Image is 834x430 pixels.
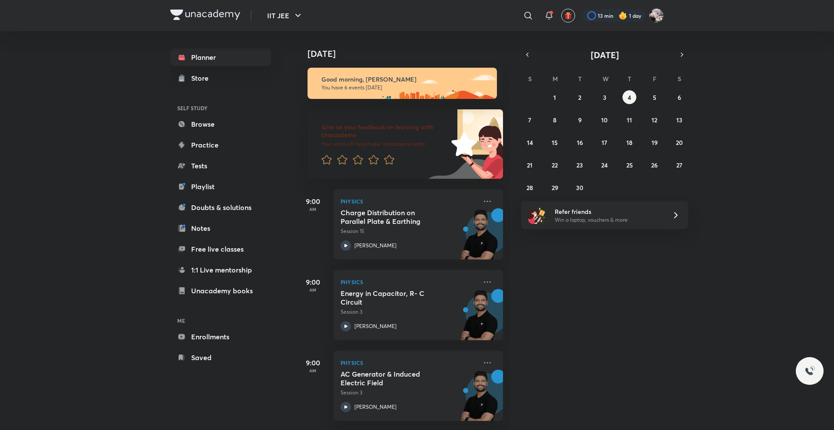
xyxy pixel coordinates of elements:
[653,93,656,102] abbr: September 5, 2025
[295,287,330,292] p: AM
[523,135,537,149] button: September 14, 2025
[170,240,271,258] a: Free live classes
[598,158,612,172] button: September 24, 2025
[648,90,662,104] button: September 5, 2025
[321,84,489,91] p: You have 6 events [DATE]
[603,93,606,102] abbr: September 3, 2025
[170,282,271,299] a: Unacademy books
[672,135,686,149] button: September 20, 2025
[354,322,397,330] p: [PERSON_NAME]
[548,135,562,149] button: September 15, 2025
[354,403,397,411] p: [PERSON_NAME]
[601,116,608,124] abbr: September 10, 2025
[627,116,632,124] abbr: September 11, 2025
[170,157,271,174] a: Tests
[591,49,619,61] span: [DATE]
[170,349,271,366] a: Saved
[321,141,448,148] p: Your word will help make Unacademy better
[555,216,662,224] p: Win a laptop, vouchers & more
[548,181,562,194] button: September 29, 2025
[626,161,633,169] abbr: September 25, 2025
[672,90,686,104] button: September 6, 2025
[598,135,612,149] button: September 17, 2025
[676,138,683,147] abbr: September 20, 2025
[573,158,587,172] button: September 23, 2025
[341,358,477,368] p: Physics
[170,313,271,328] h6: ME
[455,370,503,430] img: unacademy
[170,220,271,237] a: Notes
[573,135,587,149] button: September 16, 2025
[653,75,656,83] abbr: Friday
[576,161,583,169] abbr: September 23, 2025
[619,11,627,20] img: streak
[295,207,330,212] p: AM
[523,158,537,172] button: September 21, 2025
[648,158,662,172] button: September 26, 2025
[552,184,558,192] abbr: September 29, 2025
[552,161,558,169] abbr: September 22, 2025
[354,242,397,249] p: [PERSON_NAME]
[561,9,575,23] button: avatar
[622,90,636,104] button: September 4, 2025
[341,389,477,397] p: Session 3
[341,289,449,306] h5: Energy in Capacitor, R- C Circuit
[308,68,497,99] img: morning
[548,90,562,104] button: September 1, 2025
[672,113,686,127] button: September 13, 2025
[321,75,489,83] h6: Good morning, [PERSON_NAME]
[578,75,582,83] abbr: Tuesday
[548,158,562,172] button: September 22, 2025
[626,138,632,147] abbr: September 18, 2025
[577,138,583,147] abbr: September 16, 2025
[191,73,214,83] div: Store
[555,207,662,216] h6: Refer friends
[573,90,587,104] button: September 2, 2025
[170,136,271,154] a: Practice
[170,199,271,216] a: Doubts & solutions
[170,115,271,133] a: Browse
[170,328,271,345] a: Enrollments
[455,289,503,349] img: unacademy
[533,49,676,61] button: [DATE]
[553,93,556,102] abbr: September 1, 2025
[651,161,658,169] abbr: September 26, 2025
[308,49,512,59] h4: [DATE]
[652,138,658,147] abbr: September 19, 2025
[523,113,537,127] button: September 7, 2025
[295,196,330,207] h5: 9:00
[295,368,330,373] p: AM
[598,113,612,127] button: September 10, 2025
[552,138,558,147] abbr: September 15, 2025
[804,366,815,376] img: ttu
[527,138,533,147] abbr: September 14, 2025
[602,138,607,147] abbr: September 17, 2025
[601,161,608,169] abbr: September 24, 2025
[341,208,449,226] h5: Charge Distribution on Parallel Plate & Earthing
[523,181,537,194] button: September 28, 2025
[676,161,682,169] abbr: September 27, 2025
[648,113,662,127] button: September 12, 2025
[422,109,503,179] img: feedback_image
[553,75,558,83] abbr: Monday
[573,113,587,127] button: September 9, 2025
[341,370,449,387] h5: AC Generator & Induced Electric Field
[602,75,609,83] abbr: Wednesday
[170,69,271,87] a: Store
[170,49,271,66] a: Planner
[649,8,664,23] img: Navin Raj
[341,227,477,235] p: Session 15
[295,277,330,287] h5: 9:00
[578,116,582,124] abbr: September 9, 2025
[648,135,662,149] button: September 19, 2025
[628,75,631,83] abbr: Thursday
[622,135,636,149] button: September 18, 2025
[170,178,271,195] a: Playlist
[341,308,477,316] p: Session 3
[321,123,448,139] h6: Give us your feedback on learning with Unacademy
[678,75,681,83] abbr: Saturday
[455,208,503,268] img: unacademy
[676,116,682,124] abbr: September 13, 2025
[548,113,562,127] button: September 8, 2025
[672,158,686,172] button: September 27, 2025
